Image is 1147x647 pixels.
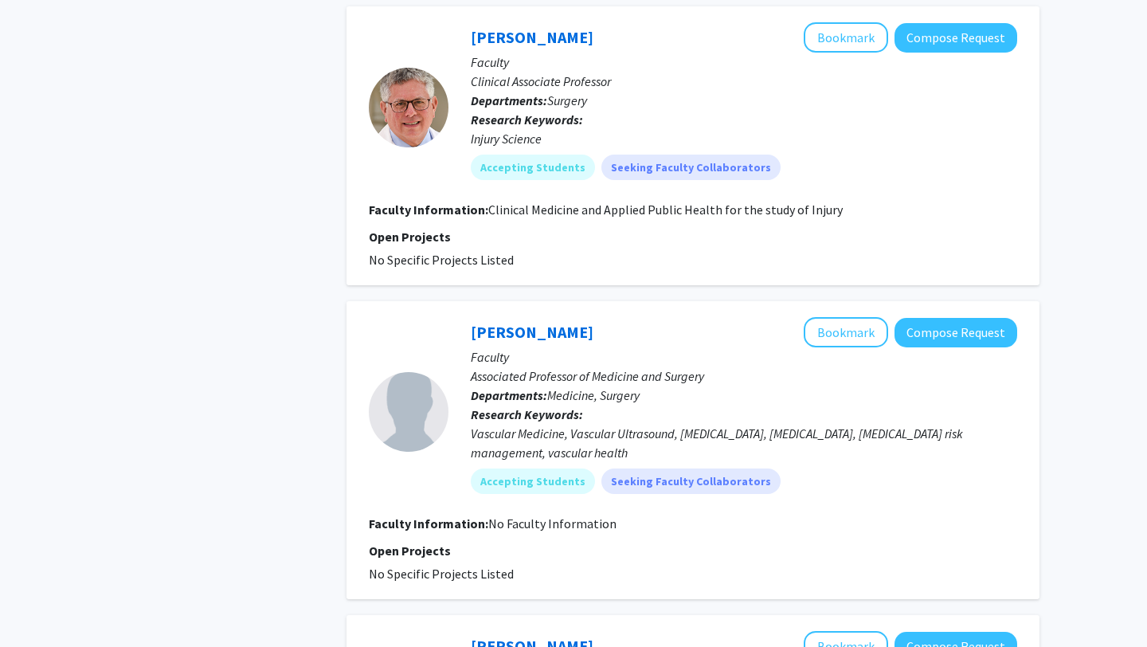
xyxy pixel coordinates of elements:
button: Compose Request to Luis Eraso [895,318,1017,347]
b: Departments: [471,92,547,108]
div: Injury Science [471,129,1017,148]
p: Associated Professor of Medicine and Surgery [471,367,1017,386]
p: Open Projects [369,541,1017,560]
p: Clinical Associate Professor [471,72,1017,91]
b: Research Keywords: [471,406,583,422]
div: Vascular Medicine, Vascular Ultrasound, [MEDICAL_DATA], [MEDICAL_DATA], [MEDICAL_DATA] risk manag... [471,424,1017,462]
p: Faculty [471,53,1017,72]
a: [PERSON_NAME] [471,27,593,47]
span: No Faculty Information [488,516,617,531]
b: Faculty Information: [369,516,488,531]
button: Add Luis Eraso to Bookmarks [804,317,888,347]
mat-chip: Accepting Students [471,155,595,180]
button: Add Stanton Miller to Bookmarks [804,22,888,53]
span: No Specific Projects Listed [369,252,514,268]
mat-chip: Seeking Faculty Collaborators [601,469,781,494]
mat-chip: Seeking Faculty Collaborators [601,155,781,180]
mat-chip: Accepting Students [471,469,595,494]
span: Medicine, Surgery [547,387,640,403]
span: No Specific Projects Listed [369,566,514,582]
b: Research Keywords: [471,112,583,127]
b: Departments: [471,387,547,403]
button: Compose Request to Stanton Miller [895,23,1017,53]
iframe: Chat [12,575,68,635]
b: Faculty Information: [369,202,488,218]
span: Surgery [547,92,587,108]
fg-read-more: Clinical Medicine and Applied Public Health for the study of Injury [488,202,843,218]
p: Open Projects [369,227,1017,246]
p: Faculty [471,347,1017,367]
a: [PERSON_NAME] [471,322,593,342]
